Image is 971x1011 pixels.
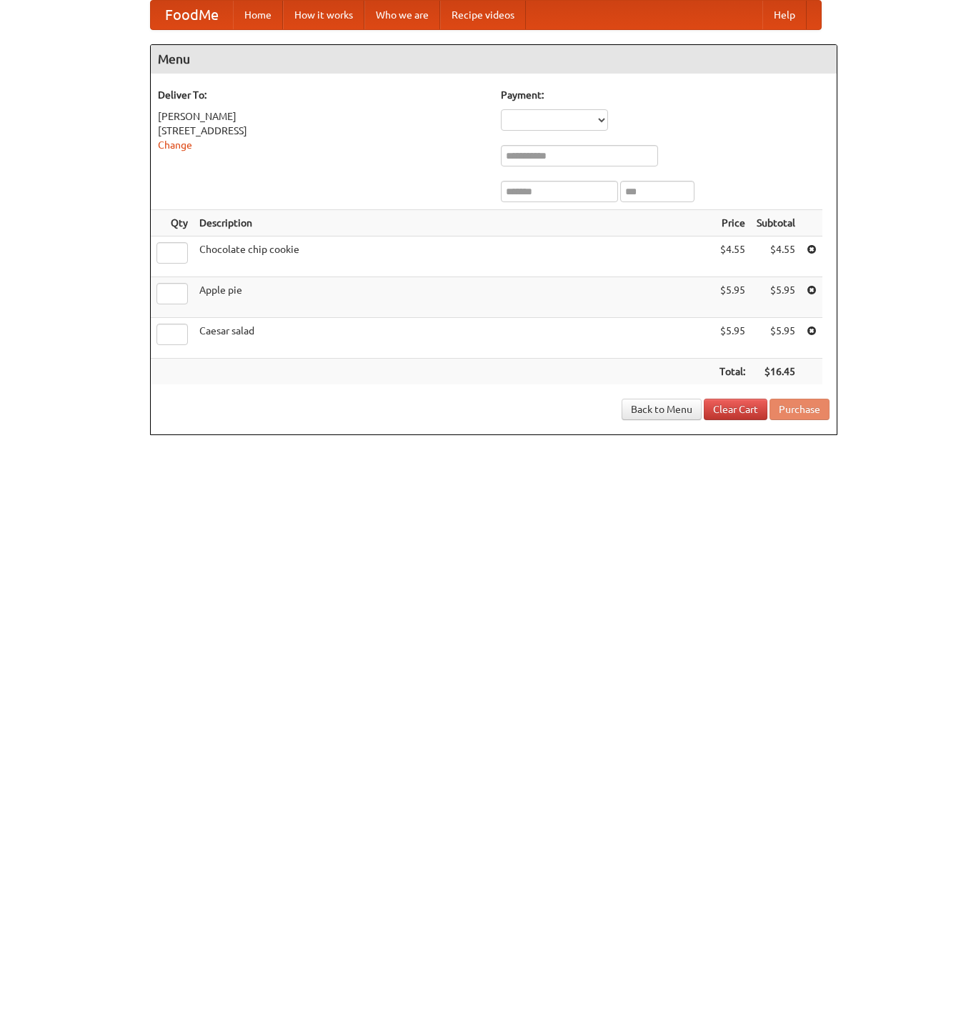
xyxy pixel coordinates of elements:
[714,236,751,277] td: $4.55
[194,210,714,236] th: Description
[714,277,751,318] td: $5.95
[151,1,233,29] a: FoodMe
[714,318,751,359] td: $5.95
[714,359,751,385] th: Total:
[151,210,194,236] th: Qty
[704,399,767,420] a: Clear Cart
[158,88,487,102] h5: Deliver To:
[770,399,830,420] button: Purchase
[158,109,487,124] div: [PERSON_NAME]
[762,1,807,29] a: Help
[158,139,192,151] a: Change
[751,236,801,277] td: $4.55
[194,236,714,277] td: Chocolate chip cookie
[751,277,801,318] td: $5.95
[194,318,714,359] td: Caesar salad
[751,210,801,236] th: Subtotal
[751,359,801,385] th: $16.45
[501,88,830,102] h5: Payment:
[233,1,283,29] a: Home
[283,1,364,29] a: How it works
[714,210,751,236] th: Price
[622,399,702,420] a: Back to Menu
[364,1,440,29] a: Who we are
[151,45,837,74] h4: Menu
[194,277,714,318] td: Apple pie
[751,318,801,359] td: $5.95
[440,1,526,29] a: Recipe videos
[158,124,487,138] div: [STREET_ADDRESS]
